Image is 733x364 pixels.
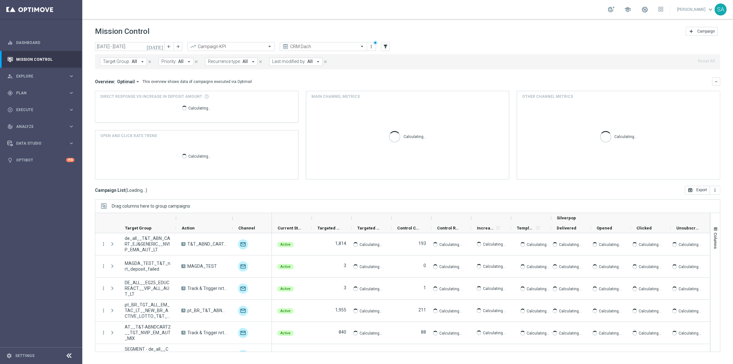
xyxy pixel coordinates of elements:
p: Calculating... [599,330,622,336]
colored-tag: Active [277,308,294,314]
span: Active [280,309,291,313]
div: Plan [7,90,68,96]
p: Calculating... [639,286,661,292]
button: Mission Control [7,57,75,62]
p: Calculating... [483,285,506,291]
p: Calculating... [483,263,506,269]
img: Optimail [238,306,248,316]
p: Calculating... [679,330,701,336]
div: Analyze [7,124,68,129]
span: Control Response Rate [437,226,460,230]
button: close [258,58,263,65]
button: open_in_browser Export [685,186,710,195]
span: Priority: [161,59,177,64]
label: 3 [344,263,346,268]
a: Settings [15,354,34,358]
button: Priority: All arrow_drop_down [159,58,193,66]
button: close [193,58,199,65]
a: Mission Control [16,51,74,68]
p: Calculating... [679,286,701,292]
p: Calculating... [527,241,549,247]
p: Calculating... [559,286,582,292]
button: [DATE] [146,42,165,52]
span: pt_BR_T&T_ABNDCART [187,308,227,313]
img: Optimail [238,350,248,360]
span: DE_ALL__EG25_EDUCREACT__VIP_ALL_AUT_LT [125,280,171,297]
label: 3 [344,285,346,291]
span: Channel [238,226,255,230]
span: AT__T&T-ABNDCART2__TGT_NVIP_EM_AUT_MIX [125,324,171,341]
i: arrow_drop_down [140,59,145,65]
button: Target Group: All arrow_drop_down [100,58,147,66]
span: Active [280,287,291,291]
button: arrow_forward [173,42,182,51]
p: Calculating... [188,153,211,159]
i: settings [6,353,12,359]
button: more_vert [101,241,106,247]
button: more_vert [101,263,106,269]
div: Data Studio keyboard_arrow_right [7,141,75,146]
img: Optimail [238,284,248,294]
div: Data Studio [7,141,68,146]
label: 211 [418,307,426,313]
p: Calculating... [559,308,582,314]
button: close [323,58,328,65]
div: Dashboard [7,34,74,51]
i: keyboard_arrow_down [714,79,718,84]
button: more_vert [101,330,106,336]
span: Plan [16,91,68,95]
span: Active [280,242,291,247]
button: Optimail arrow_drop_down [115,79,142,85]
div: Optimail [238,328,248,338]
label: 1,814 [335,241,346,246]
p: Calculating... [360,330,382,336]
i: open_in_browser [688,188,693,193]
i: trending_up [190,43,196,50]
button: more_vert [101,286,106,291]
span: A [181,264,185,268]
colored-tag: Active [277,286,294,292]
i: keyboard_arrow_right [68,73,74,79]
span: Increase [477,226,494,230]
button: filter_alt [381,42,390,51]
div: Optimail [238,261,248,272]
multiple-options-button: Export to CSV [685,187,720,192]
i: more_vert [369,44,374,49]
i: gps_fixed [7,90,13,96]
p: Calculating... [439,286,462,292]
span: Data Studio [16,141,68,145]
div: Row Groups [112,204,190,209]
i: close [194,60,198,64]
p: Calculating... [679,241,701,247]
span: Recurrence type: [208,59,241,64]
a: Dashboard [16,34,74,51]
i: arrow_drop_down [315,59,321,65]
span: keyboard_arrow_down [707,6,714,13]
h3: Overview: [95,79,115,85]
p: Calculating... [679,308,701,314]
i: close [258,60,263,64]
span: Silverpop [557,216,576,220]
i: keyboard_arrow_right [68,107,74,113]
button: add Campaign [686,27,718,36]
p: Calculating... [360,286,382,292]
a: Optibot [16,152,66,168]
button: arrow_back [165,42,173,51]
div: This overview shows data of campaigns executed via Optimail [142,79,252,85]
p: Calculating... [439,263,462,269]
p: Calculating... [360,263,382,269]
span: Last modified by: [272,59,306,64]
span: Active [280,265,291,269]
ng-select: Campaign KPI [187,42,275,51]
span: Campaign [697,29,715,34]
i: filter_alt [383,44,388,49]
i: arrow_drop_down [135,79,141,85]
div: person_search Explore keyboard_arrow_right [7,74,75,79]
span: All [132,59,137,64]
colored-tag: Active [277,263,294,269]
i: play_circle_outline [7,107,13,113]
span: Delivered [557,226,576,230]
